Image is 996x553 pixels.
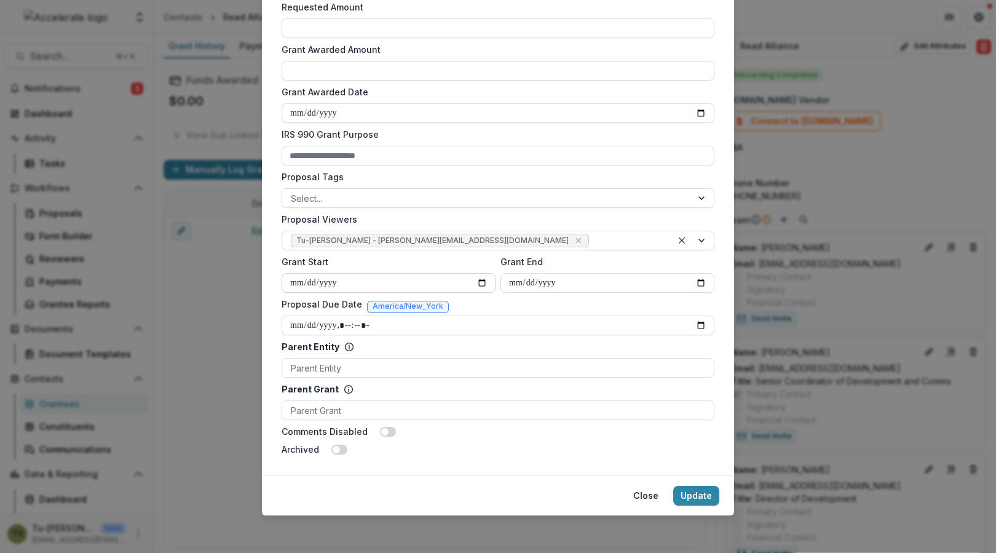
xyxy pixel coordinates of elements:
label: Proposal Due Date [282,298,362,311]
label: Grant Awarded Amount [282,43,707,56]
label: Grant Start [282,255,488,268]
p: Parent Entity [282,340,339,353]
label: Proposal Viewers [282,213,707,226]
div: Clear selected options [674,233,689,248]
button: Update [673,486,719,506]
label: Comments Disabled [282,425,368,438]
label: Proposal Tags [282,170,707,183]
button: Close [626,486,666,506]
label: Requested Amount [282,1,707,14]
div: Remove Tu-Quyen Nguyen - tuquyen.nguyen@accelerate.us [572,234,585,247]
label: Grant Awarded Date [282,86,707,98]
label: IRS 990 Grant Purpose [282,128,707,141]
span: Tu-[PERSON_NAME] - [PERSON_NAME][EMAIL_ADDRESS][DOMAIN_NAME] [296,236,569,245]
p: Parent Grant [282,383,339,396]
span: America/New_York [373,302,443,311]
label: Grant End [500,255,707,268]
label: Archived [282,443,319,456]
